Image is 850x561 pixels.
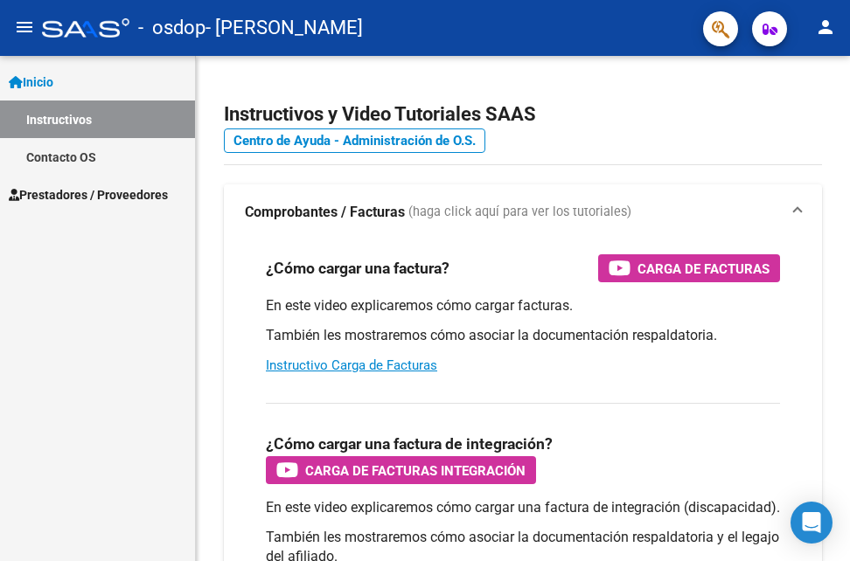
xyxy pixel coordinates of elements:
[266,498,780,517] p: En este video explicaremos cómo cargar una factura de integración (discapacidad).
[245,203,405,222] strong: Comprobantes / Facturas
[266,432,553,456] h3: ¿Cómo cargar una factura de integración?
[138,9,206,47] span: - osdop
[266,326,780,345] p: También les mostraremos cómo asociar la documentación respaldatoria.
[637,258,770,280] span: Carga de Facturas
[598,254,780,282] button: Carga de Facturas
[408,203,631,222] span: (haga click aquí para ver los tutoriales)
[266,456,536,484] button: Carga de Facturas Integración
[9,185,168,204] span: Prestadores / Proveedores
[9,73,53,92] span: Inicio
[224,184,822,240] mat-expansion-panel-header: Comprobantes / Facturas (haga click aquí para ver los tutoriales)
[224,98,822,131] h2: Instructivos y Video Tutoriales SAAS
[791,502,833,544] div: Open Intercom Messenger
[815,17,836,38] mat-icon: person
[14,17,35,38] mat-icon: menu
[206,9,363,47] span: - [PERSON_NAME]
[224,128,485,153] a: Centro de Ayuda - Administración de O.S.
[305,460,526,481] span: Carga de Facturas Integración
[266,296,780,315] p: En este video explicaremos cómo cargar facturas.
[266,256,449,280] h3: ¿Cómo cargar una factura?
[266,357,437,373] a: Instructivo Carga de Facturas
